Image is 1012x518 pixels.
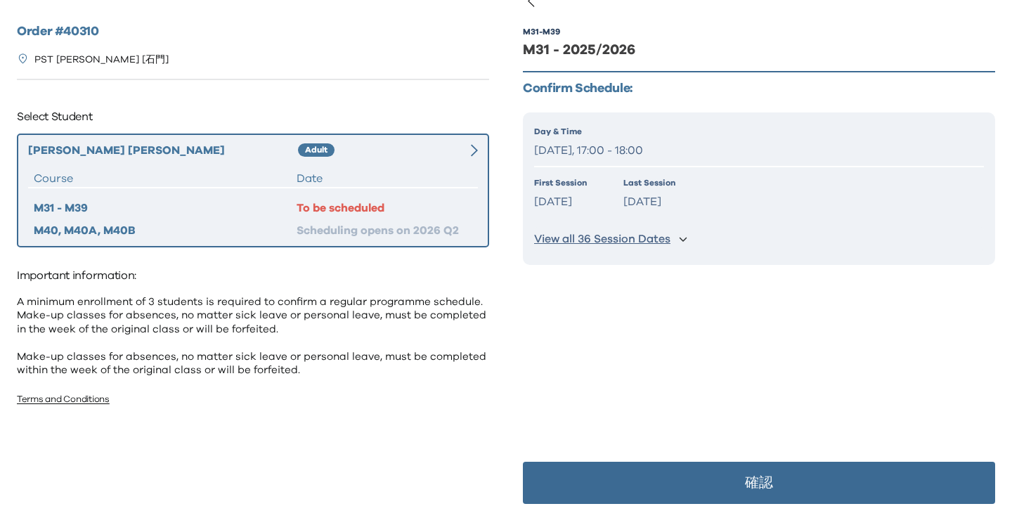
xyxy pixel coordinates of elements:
[523,462,995,504] button: 確認
[623,192,675,212] p: [DATE]
[745,476,773,490] p: 確認
[34,200,297,216] div: M31 - M39
[534,176,587,189] p: First Session
[623,176,675,189] p: Last Session
[523,40,995,60] div: M31 - 2025/2026
[34,53,169,67] p: PST [PERSON_NAME] [石門]
[17,295,489,377] p: A minimum enrollment of 3 students is required to confirm a regular programme schedule. Make-up c...
[534,192,587,212] p: [DATE]
[534,141,984,161] p: [DATE], 17:00 - 18:00
[34,170,297,187] div: Course
[17,395,110,404] a: Terms and Conditions
[17,105,489,128] p: Select Student
[534,226,984,252] button: View all 36 Session Dates
[298,143,335,157] div: Adult
[297,200,472,216] div: To be scheduled
[534,125,984,138] p: Day & Time
[17,264,489,287] p: Important information:
[28,142,298,159] div: [PERSON_NAME] [PERSON_NAME]
[297,170,472,187] div: Date
[534,232,670,247] p: View all 36 Session Dates
[34,222,297,239] div: M40, M40A, M40B
[297,222,472,239] div: Scheduling opens on 2026 Q2
[17,22,489,41] h2: Order # 40310
[523,26,560,37] div: M31 - M39
[523,81,995,97] p: Confirm Schedule:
